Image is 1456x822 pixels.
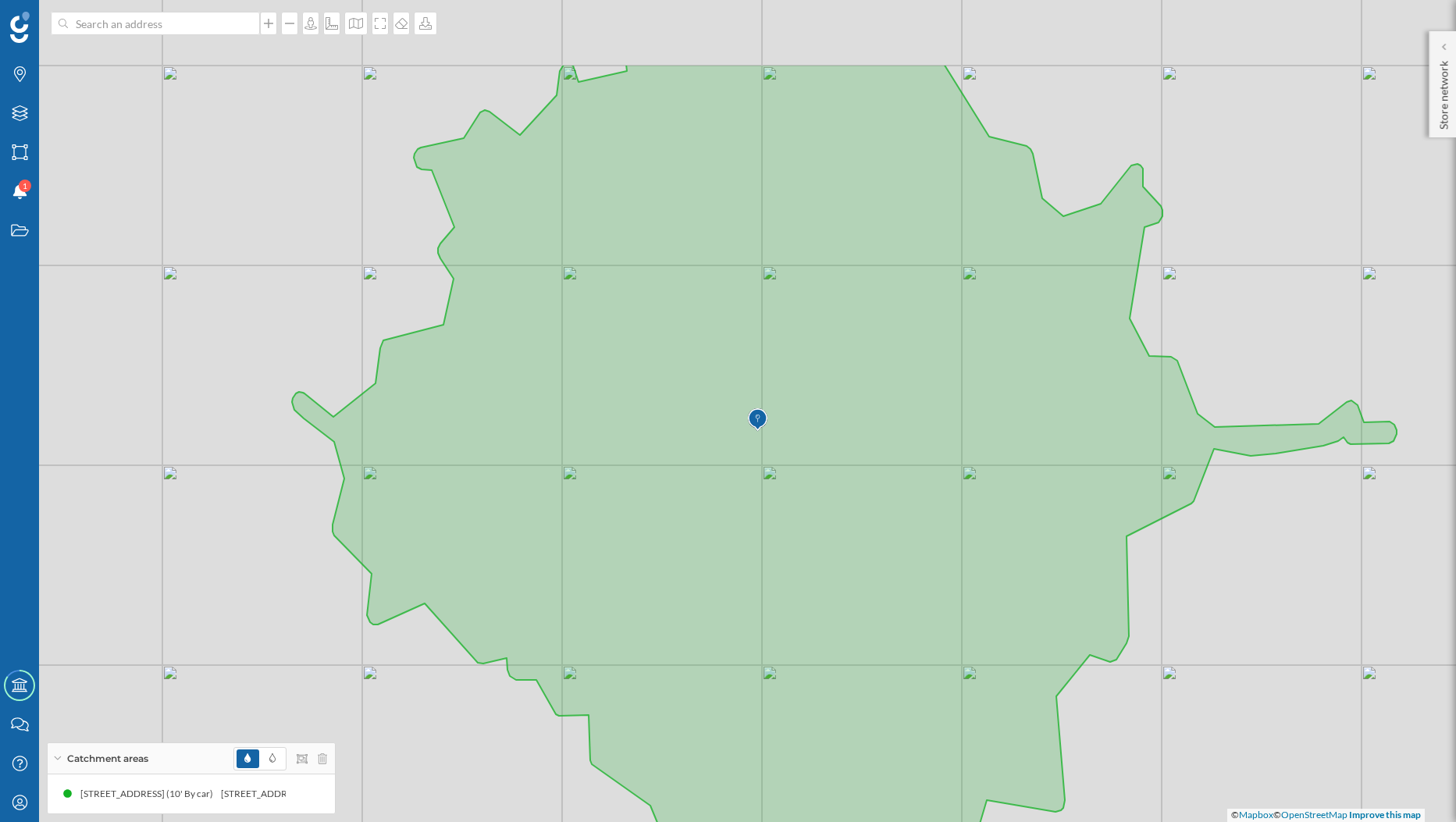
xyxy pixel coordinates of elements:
span: Catchment areas [67,752,148,766]
div: © © [1227,809,1425,822]
a: Mapbox [1239,809,1273,820]
a: OpenStreetMap [1281,809,1347,820]
div: [STREET_ADDRESS] (10' By car) [221,786,361,802]
span: 1 [23,178,27,194]
a: Improve this map [1349,809,1421,820]
div: [STREET_ADDRESS] (10' By car) [80,786,221,802]
p: Store network [1436,55,1451,130]
img: Marker [748,404,767,436]
img: Geoblink Logo [10,12,30,43]
span: Support [31,11,87,25]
